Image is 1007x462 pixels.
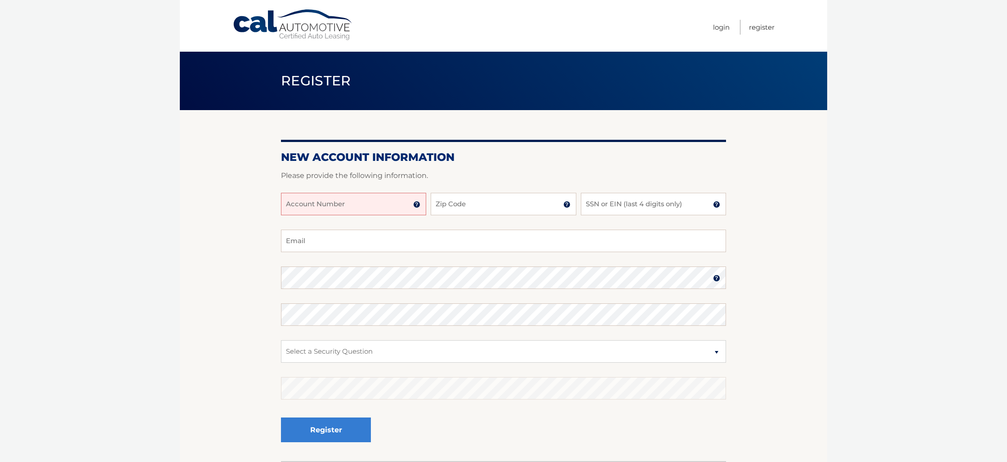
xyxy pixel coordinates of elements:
input: Account Number [281,193,426,215]
a: Register [749,20,775,35]
img: tooltip.svg [713,275,720,282]
a: Login [713,20,730,35]
h2: New Account Information [281,151,726,164]
a: Cal Automotive [232,9,354,41]
input: Email [281,230,726,252]
input: SSN or EIN (last 4 digits only) [581,193,726,215]
img: tooltip.svg [413,201,420,208]
button: Register [281,418,371,442]
img: tooltip.svg [563,201,570,208]
p: Please provide the following information. [281,169,726,182]
span: Register [281,72,351,89]
img: tooltip.svg [713,201,720,208]
input: Zip Code [431,193,576,215]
